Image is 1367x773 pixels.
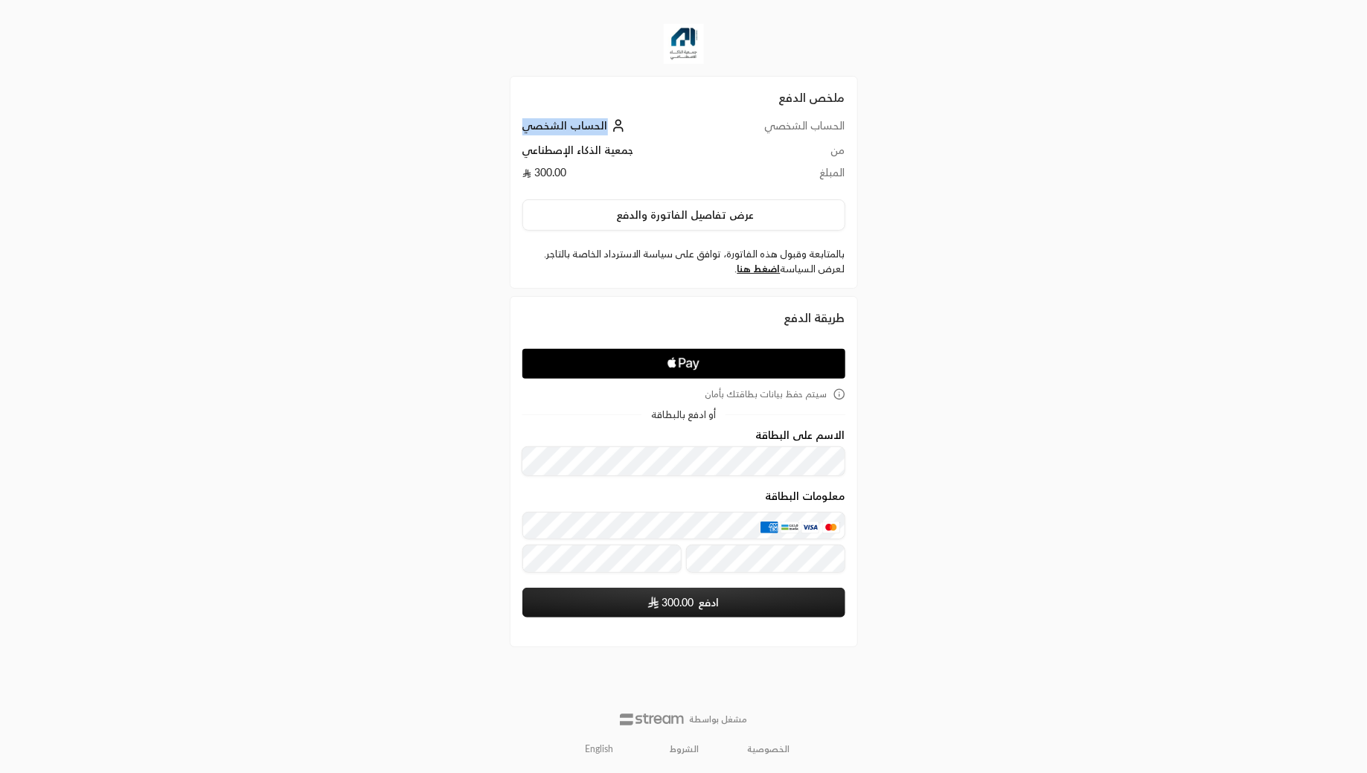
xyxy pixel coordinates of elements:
td: المبلغ [710,165,845,187]
img: MADA [781,521,798,533]
div: طريقة الدفع [522,309,845,327]
span: أو ادفع بالبطاقة [651,410,716,420]
a: English [577,737,622,761]
input: تاريخ الانتهاء [522,545,682,572]
div: معلومات البطاقة [522,490,845,577]
button: ادفع SAR300.00 [522,588,845,618]
label: الاسم على البطاقة [756,429,845,441]
legend: معلومات البطاقة [766,490,845,502]
a: الخصوصية [747,743,790,755]
td: جمعية الذكاء الإصطناعي [522,143,710,165]
span: الحساب الشخصي [522,119,608,132]
img: Visa [801,521,819,533]
span: 300.00 [662,595,694,610]
img: Company Logo [664,24,704,64]
span: سيتم حفظ بيانات بطاقتك بأمان [705,388,827,400]
button: عرض تفاصيل الفاتورة والدفع [522,199,845,231]
input: رمز التحقق CVC [686,545,845,572]
td: 300.00 [522,165,710,187]
img: SAR [648,597,659,609]
img: AMEX [761,521,778,533]
img: MasterCard [822,521,840,533]
a: الشروط [670,743,699,755]
p: مشغل بواسطة [690,713,748,725]
a: الحساب الشخصي [522,119,629,132]
td: الحساب الشخصي [710,118,845,143]
input: بطاقة ائتمانية [522,512,846,539]
td: من [710,143,845,165]
h2: ملخص الدفع [522,89,845,106]
div: الاسم على البطاقة [522,429,845,476]
label: بالمتابعة وقبول هذه الفاتورة، توافق على سياسة الاسترداد الخاصة بالتاجر. لعرض السياسة . [522,247,845,276]
a: اضغط هنا [737,263,781,275]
